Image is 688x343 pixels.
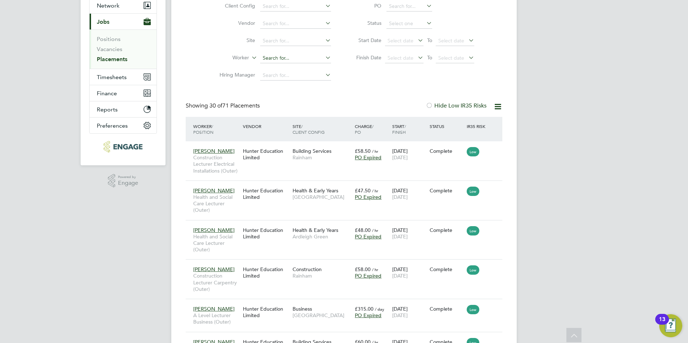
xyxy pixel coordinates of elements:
span: [PERSON_NAME] [193,306,235,312]
a: Go to home page [89,141,157,152]
div: Hunter Education Limited [241,262,291,283]
span: Construction Lecturer Carpentry (Outer) [193,273,239,292]
span: Rainham [293,273,351,279]
span: Construction [293,266,322,273]
span: PO Expired [355,233,381,240]
div: [DATE] [390,262,428,283]
label: Hiring Manager [214,72,255,78]
div: Hunter Education Limited [241,144,291,164]
div: Complete [430,306,463,312]
input: Search for... [386,1,432,12]
span: £315.00 [355,306,374,312]
span: Select date [438,55,464,61]
span: [DATE] [392,273,408,279]
label: Hide Low IR35 Risks [426,102,486,109]
span: / Client Config [293,123,325,135]
label: Site [214,37,255,44]
div: Charge [353,120,390,138]
span: PO Expired [355,312,381,319]
span: Low [467,147,479,156]
button: Preferences [90,118,157,133]
label: Finish Date [349,54,381,61]
a: [PERSON_NAME]Construction Lecturer Plumbing (Outer)Hunter Education LimitedBuilding Services[GEOG... [191,335,502,341]
span: [DATE] [392,154,408,161]
span: Low [467,187,479,196]
div: Vendor [241,120,291,133]
span: [DATE] [392,233,408,240]
label: Start Date [349,37,381,44]
label: PO [349,3,381,9]
div: Hunter Education Limited [241,223,291,243]
a: [PERSON_NAME]Health and Social Care Lecturer (Outer)Hunter Education LimitedHealth & Early Years[... [191,183,502,189]
span: [DATE] [392,194,408,200]
span: To [425,36,434,45]
span: Ardleigh Green [293,233,351,240]
span: / hr [372,267,378,272]
div: Worker [191,120,241,138]
span: Business [293,306,312,312]
img: huntereducation-logo-retina.png [104,141,142,152]
span: Health and Social Care Lecturer (Outer) [193,194,239,214]
div: Complete [430,187,463,194]
span: [PERSON_NAME] [193,187,235,194]
span: 30 of [209,102,222,109]
div: [DATE] [390,144,428,164]
span: A Level Lecturer Business (Outer) [193,312,239,325]
div: Status [428,120,465,133]
span: Health & Early Years [293,187,338,194]
span: [PERSON_NAME] [193,148,235,154]
a: Placements [97,56,127,63]
a: Vacancies [97,46,122,52]
span: To [425,53,434,62]
span: Reports [97,106,118,113]
div: Start [390,120,428,138]
button: Finance [90,85,157,101]
span: Health and Social Care Lecturer (Outer) [193,233,239,253]
span: Select date [388,55,413,61]
span: Construction Lecturer Electrical Installations (Outer) [193,154,239,174]
span: Network [97,2,119,9]
span: / Position [193,123,213,135]
a: Positions [97,36,121,42]
span: Health & Early Years [293,227,338,233]
span: [DATE] [392,312,408,319]
span: Jobs [97,18,109,25]
div: Hunter Education Limited [241,184,291,204]
span: / Finish [392,123,406,135]
span: PO Expired [355,154,381,161]
button: Timesheets [90,69,157,85]
button: Open Resource Center, 13 new notifications [659,314,682,337]
span: Low [467,265,479,275]
span: Timesheets [97,74,127,81]
label: Vendor [214,20,255,26]
span: [PERSON_NAME] [193,266,235,273]
span: PO Expired [355,273,381,279]
span: £58.50 [355,148,371,154]
span: Low [467,305,479,314]
button: Reports [90,101,157,117]
div: IR35 Risk [465,120,490,133]
span: [PERSON_NAME] [193,227,235,233]
span: PO Expired [355,194,381,200]
span: [GEOGRAPHIC_DATA] [293,194,351,200]
span: £48.00 [355,227,371,233]
span: Low [467,226,479,235]
span: [GEOGRAPHIC_DATA] [293,312,351,319]
div: [DATE] [390,223,428,243]
div: Showing [186,102,261,110]
span: 71 Placements [209,102,260,109]
label: Client Config [214,3,255,9]
span: / hr [372,148,378,154]
span: Rainham [293,154,351,161]
button: Jobs [90,14,157,29]
input: Select one [386,19,432,29]
input: Search for... [260,19,331,29]
input: Search for... [260,1,331,12]
div: Hunter Education Limited [241,302,291,322]
input: Search for... [260,70,331,81]
div: [DATE] [390,302,428,322]
div: 13 [659,319,665,329]
span: £58.00 [355,266,371,273]
div: Complete [430,148,463,154]
span: Finance [97,90,117,97]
